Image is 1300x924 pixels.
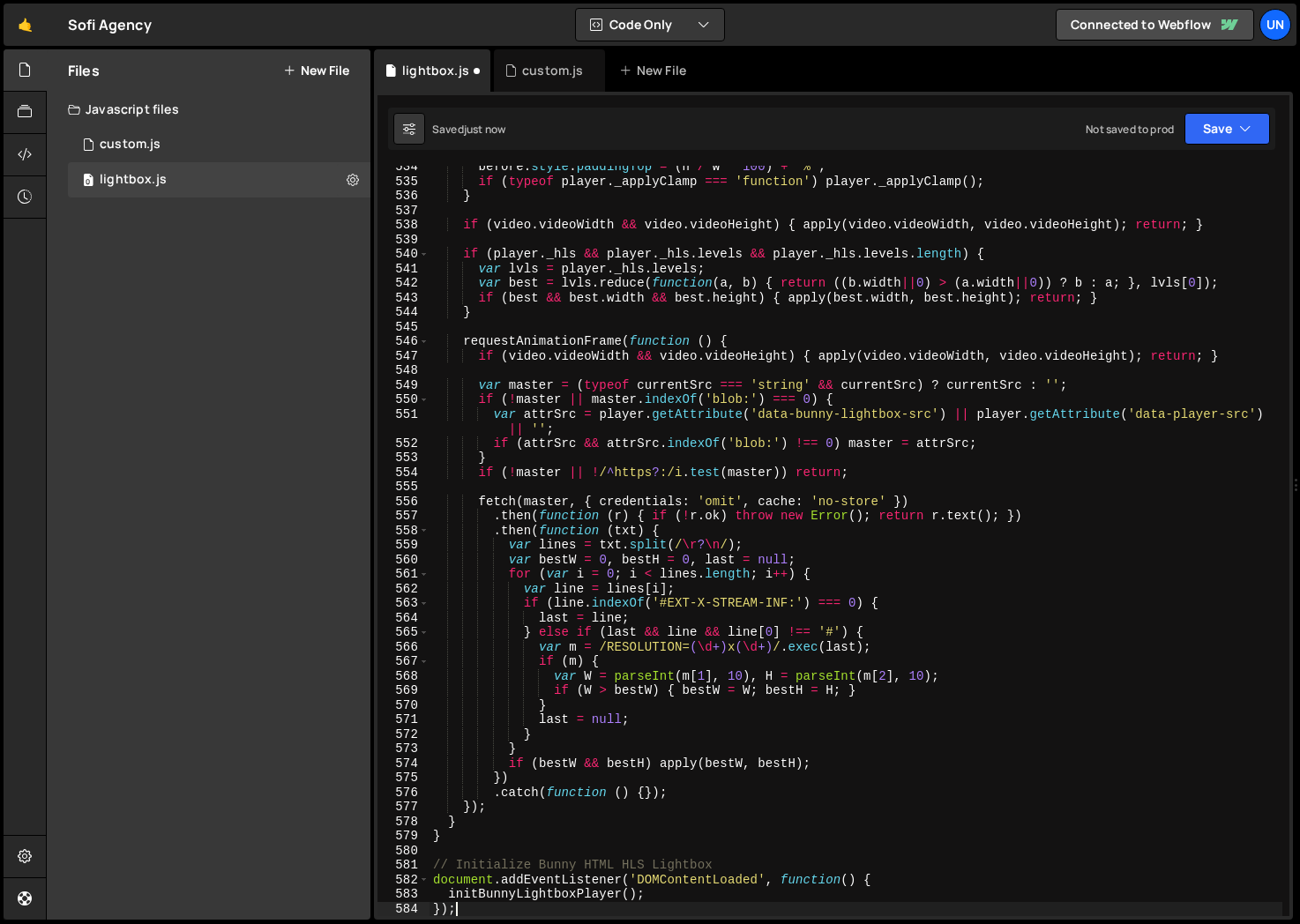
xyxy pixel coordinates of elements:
[283,63,349,78] button: New File
[83,175,93,189] span: 0
[377,204,430,219] div: 537
[377,640,430,655] div: 566
[377,334,430,349] div: 546
[377,844,430,859] div: 580
[377,509,430,524] div: 557
[377,712,430,727] div: 571
[377,218,430,233] div: 538
[1086,122,1174,137] div: Not saved to prod
[619,62,693,79] div: New File
[377,247,430,262] div: 540
[68,61,100,80] h2: Files
[377,495,430,510] div: 556
[377,160,430,175] div: 534
[377,480,430,495] div: 555
[377,189,430,204] div: 536
[68,14,152,35] div: Sofi Agency
[377,582,430,597] div: 562
[377,683,430,698] div: 569
[377,800,430,815] div: 577
[377,902,430,917] div: 584
[377,815,430,830] div: 578
[377,349,430,364] div: 547
[464,122,505,137] div: just now
[1056,9,1254,41] a: Connected to Webflow
[377,363,430,378] div: 548
[377,466,430,481] div: 554
[1184,113,1270,145] button: Save
[377,175,430,190] div: 535
[377,392,430,407] div: 550
[377,771,430,786] div: 575
[377,567,430,582] div: 561
[377,233,430,248] div: 539
[377,786,430,801] div: 576
[1259,9,1291,41] a: Un
[377,451,430,466] div: 553
[100,172,167,188] div: lightbox.js
[432,122,505,137] div: Saved
[377,320,430,335] div: 545
[377,625,430,640] div: 565
[522,62,583,79] div: custom.js
[377,276,430,291] div: 542
[4,4,47,46] a: 🤙
[377,436,430,451] div: 552
[377,611,430,626] div: 564
[377,538,430,553] div: 559
[377,669,430,684] div: 568
[377,829,430,844] div: 579
[377,727,430,742] div: 572
[377,654,430,669] div: 567
[576,9,724,41] button: Code Only
[100,137,161,153] div: custom.js
[377,698,430,713] div: 570
[377,262,430,277] div: 541
[402,62,469,79] div: lightbox.js
[377,741,430,756] div: 573
[377,407,430,436] div: 551
[377,291,430,306] div: 543
[377,887,430,902] div: 583
[377,524,430,539] div: 558
[68,162,370,197] div: 17220/48333.js
[377,378,430,393] div: 549
[377,596,430,611] div: 563
[377,858,430,873] div: 581
[47,92,370,127] div: Javascript files
[377,305,430,320] div: 544
[377,873,430,888] div: 582
[377,756,430,771] div: 574
[68,127,370,162] div: 17220/47644.js
[377,553,430,568] div: 560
